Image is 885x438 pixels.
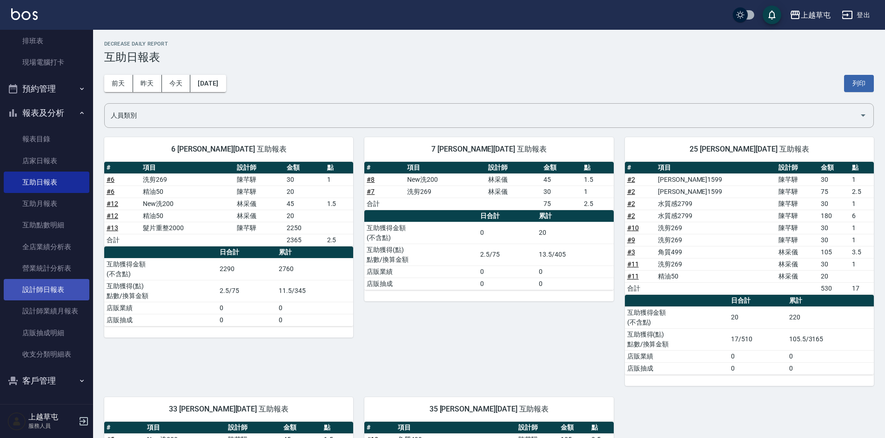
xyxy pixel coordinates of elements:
td: 洗剪269 [141,173,235,186]
td: 髮片重整2000 [141,222,235,234]
td: 2.5 [850,186,874,198]
td: 105 [818,246,849,258]
th: # [104,162,141,174]
a: 現場電腦打卡 [4,52,89,73]
th: # [625,162,656,174]
td: 店販業績 [364,265,477,278]
span: 7 [PERSON_NAME][DATE] 互助報表 [375,145,602,154]
button: 上越草屯 [786,6,834,25]
img: Logo [11,8,38,20]
td: 陳芊驊 [776,222,818,234]
a: 排班表 [4,30,89,52]
p: 服務人員 [28,422,76,430]
td: 互助獲得(點) 點數/換算金額 [104,280,217,302]
td: 2365 [284,234,324,246]
table: a dense table [104,246,353,326]
th: 點 [589,422,613,434]
td: 互助獲得金額 (不含點) [104,258,217,280]
a: 全店業績分析表 [4,236,89,258]
td: 陳芊驊 [776,210,818,222]
td: 2290 [217,258,276,280]
th: 項目 [145,422,226,434]
td: [PERSON_NAME]1599 [656,186,776,198]
h3: 互助日報表 [104,51,874,64]
td: 30 [818,222,849,234]
button: 預約管理 [4,77,89,101]
td: 洗剪269 [405,186,486,198]
td: 1 [850,173,874,186]
td: 店販抽成 [364,278,477,290]
a: 報表目錄 [4,128,89,150]
button: 前天 [104,75,133,92]
td: 精油50 [141,210,235,222]
a: #2 [627,176,635,183]
td: 合計 [364,198,405,210]
td: 互助獲得(點) 點數/換算金額 [364,244,477,265]
td: 220 [787,306,874,328]
td: 陳芊驊 [235,222,284,234]
td: 0 [729,362,787,374]
td: 2.5 [582,198,614,210]
a: 設計師業績月報表 [4,300,89,322]
td: 105.5/3165 [787,328,874,350]
td: 店販業績 [104,302,217,314]
button: [DATE] [190,75,226,92]
span: 6 [PERSON_NAME][DATE] 互助報表 [115,145,342,154]
td: 75 [541,198,582,210]
td: 水質感2799 [656,198,776,210]
table: a dense table [104,162,353,246]
button: Open [856,108,871,123]
th: 項目 [405,162,486,174]
a: #6 [107,188,114,195]
td: 1 [850,258,874,270]
td: 30 [284,173,324,186]
th: 設計師 [226,422,281,434]
td: 水質感2799 [656,210,776,222]
button: 列印 [844,75,874,92]
td: 林采儀 [486,173,541,186]
td: 11.5/345 [276,280,353,302]
td: 1.5 [325,198,354,210]
th: 點 [325,162,354,174]
td: 45 [541,173,582,186]
td: 店販業績 [625,350,729,362]
th: 日合計 [478,210,537,222]
th: 項目 [141,162,235,174]
td: 1.5 [582,173,614,186]
a: 營業統計分析表 [4,258,89,279]
td: 17/510 [729,328,787,350]
td: 2.5/75 [217,280,276,302]
img: Person [7,412,26,431]
td: 0 [217,302,276,314]
th: 累計 [536,210,613,222]
button: 今天 [162,75,191,92]
td: 0 [478,278,537,290]
td: 陳芊驊 [776,186,818,198]
td: 店販抽成 [625,362,729,374]
td: 1 [850,198,874,210]
th: 金額 [284,162,324,174]
button: 昨天 [133,75,162,92]
span: 25 [PERSON_NAME][DATE] 互助報表 [636,145,863,154]
td: 3.5 [850,246,874,258]
a: 店販抽成明細 [4,322,89,344]
td: 0 [217,314,276,326]
a: #6 [107,176,114,183]
a: #7 [367,188,375,195]
th: # [104,422,145,434]
td: 店販抽成 [104,314,217,326]
td: 洗剪269 [656,234,776,246]
td: 180 [818,210,849,222]
td: 0 [478,265,537,278]
td: 0 [276,314,353,326]
td: 陳芊驊 [235,173,284,186]
a: 收支分類明細表 [4,344,89,365]
button: save [763,6,781,24]
a: #3 [627,248,635,256]
th: 金額 [558,422,589,434]
th: 日合計 [217,246,276,259]
th: 累計 [276,246,353,259]
td: 30 [818,173,849,186]
a: 互助日報表 [4,172,89,193]
td: 2.5 [325,234,354,246]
